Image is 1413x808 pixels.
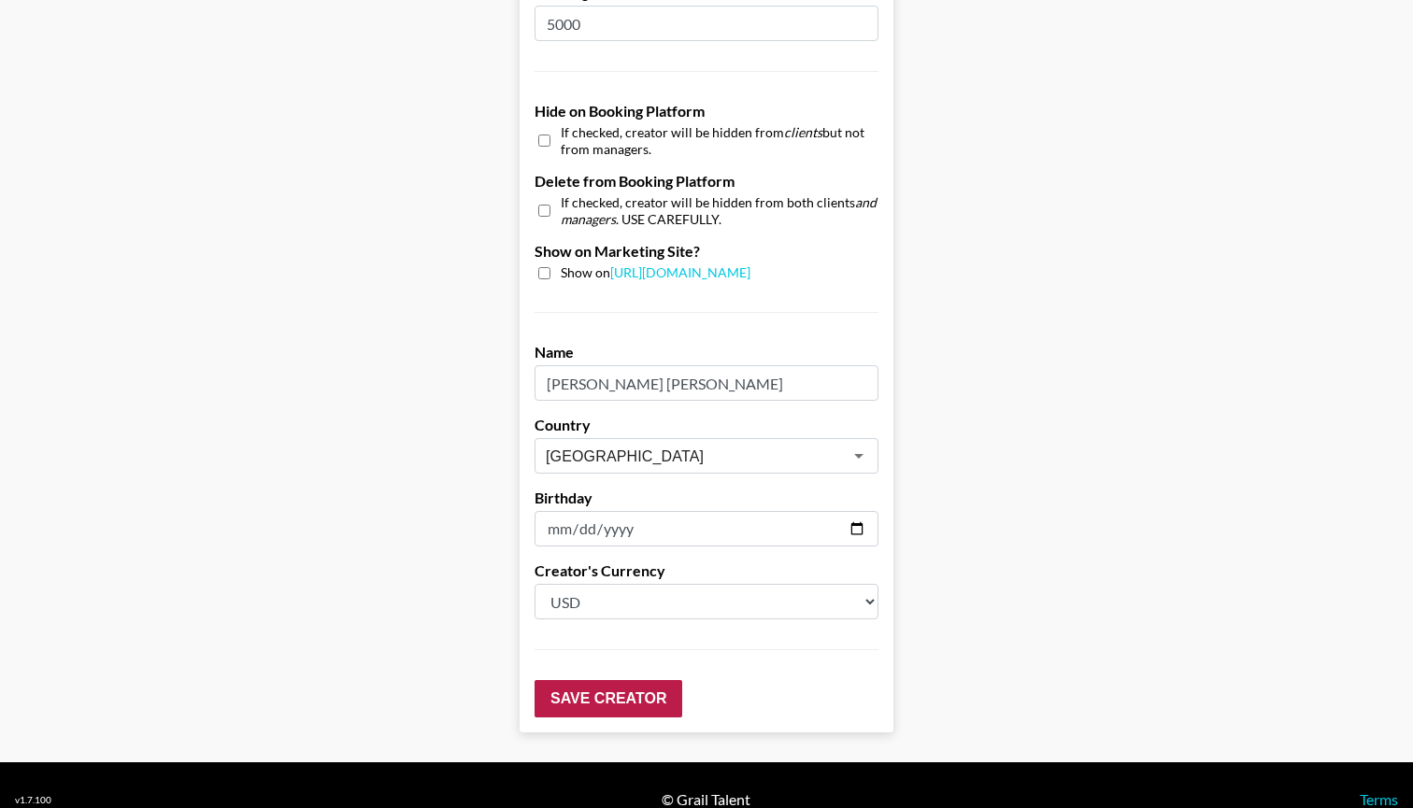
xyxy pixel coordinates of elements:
[535,242,878,261] label: Show on Marketing Site?
[535,416,878,434] label: Country
[561,264,750,282] span: Show on
[846,443,872,469] button: Open
[535,102,878,120] label: Hide on Booking Platform
[535,680,682,717] input: Save Creator
[784,124,822,140] em: clients
[15,794,51,806] div: v 1.7.100
[1360,790,1398,808] a: Terms
[535,489,878,507] label: Birthday
[610,264,750,280] a: [URL][DOMAIN_NAME]
[561,194,877,227] em: and managers
[535,343,878,361] label: Name
[535,172,878,191] label: Delete from Booking Platform
[535,561,878,580] label: Creator's Currency
[561,194,878,227] span: If checked, creator will be hidden from both clients . USE CAREFULLY.
[561,124,878,157] span: If checked, creator will be hidden from but not from managers.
